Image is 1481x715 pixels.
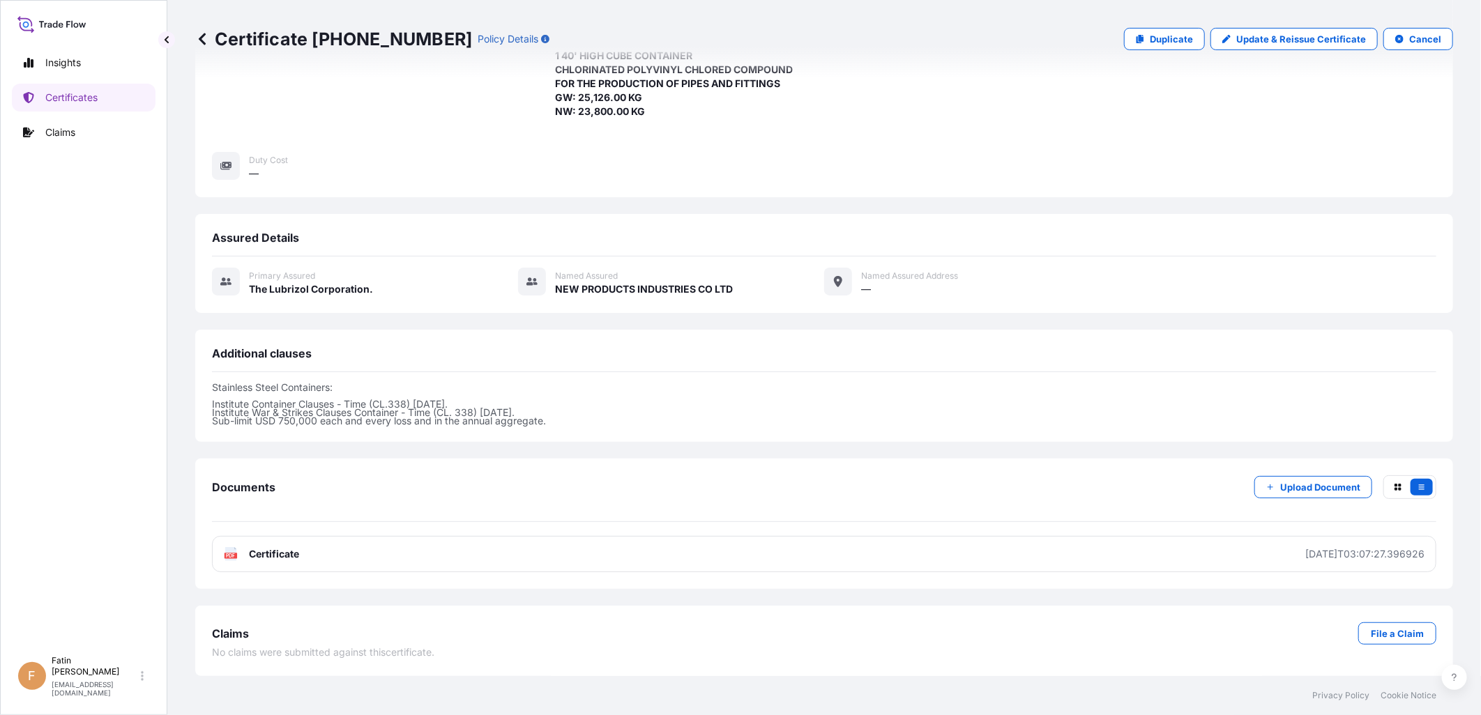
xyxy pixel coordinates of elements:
[212,383,1436,425] p: Stainless Steel Containers: Institute Container Clauses - Time (CL.338) [DATE]. Institute War & S...
[1381,690,1436,701] a: Cookie Notice
[478,32,538,46] p: Policy Details
[249,167,259,180] span: —
[249,282,373,296] span: The Lubrizol Corporation.
[1280,480,1360,494] p: Upload Document
[1305,547,1425,561] div: [DATE]T03:07:27.396926
[12,84,155,112] a: Certificates
[1150,32,1193,46] p: Duplicate
[1124,28,1205,50] a: Duplicate
[1358,622,1436,645] a: File a Claim
[212,645,434,659] span: No claims were submitted against this certificate .
[555,282,733,296] span: NEW PRODUCTS INDUSTRIES CO LTD
[1236,32,1366,46] p: Update & Reissue Certificate
[1383,28,1453,50] button: Cancel
[212,346,312,360] span: Additional clauses
[12,49,155,77] a: Insights
[195,28,472,50] p: Certificate [PHONE_NUMBER]
[227,553,236,558] text: PDF
[45,125,75,139] p: Claims
[1254,476,1372,498] button: Upload Document
[1210,28,1378,50] a: Update & Reissue Certificate
[861,282,871,296] span: —
[29,669,36,683] span: F
[52,655,138,677] p: Fatin [PERSON_NAME]
[45,91,98,105] p: Certificates
[1409,32,1441,46] p: Cancel
[45,56,81,70] p: Insights
[212,480,275,494] span: Documents
[555,270,618,282] span: Named Assured
[1371,626,1424,640] p: File a Claim
[212,626,249,640] span: Claims
[249,547,299,561] span: Certificate
[249,155,288,166] span: Duty Cost
[249,270,315,282] span: Primary assured
[861,270,958,282] span: Named Assured Address
[212,231,299,245] span: Assured Details
[1312,690,1369,701] a: Privacy Policy
[12,118,155,146] a: Claims
[52,680,138,697] p: [EMAIL_ADDRESS][DOMAIN_NAME]
[212,536,1436,572] a: PDFCertificate[DATE]T03:07:27.396926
